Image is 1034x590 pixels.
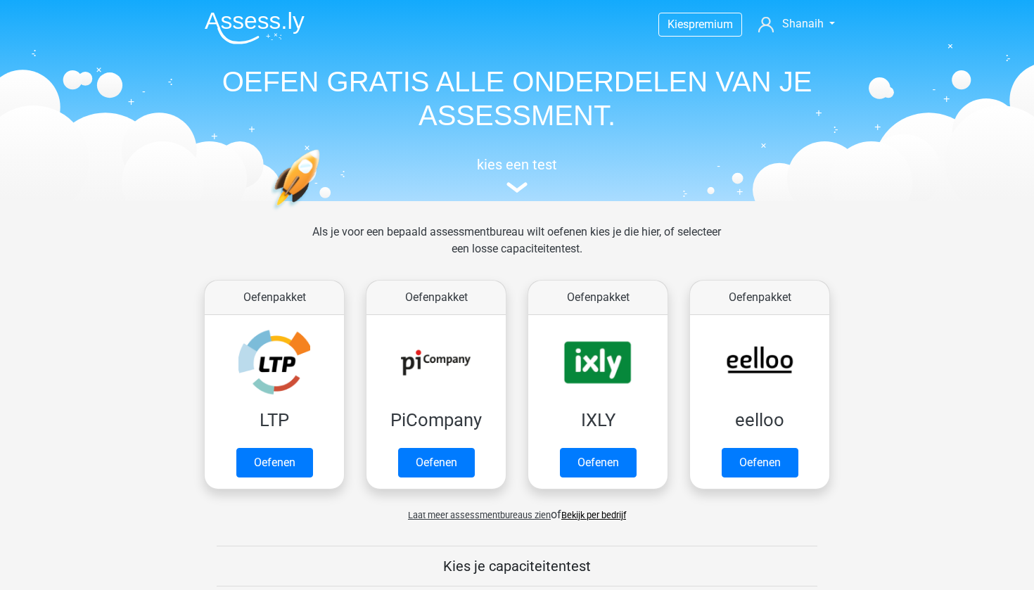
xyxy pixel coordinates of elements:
a: Bekijk per bedrijf [561,510,626,520]
span: Kies [668,18,689,31]
a: Oefenen [398,448,475,477]
img: assessment [506,182,528,193]
div: Als je voor een bepaald assessmentbureau wilt oefenen kies je die hier, of selecteer een losse ca... [301,224,732,274]
a: Shanaih [753,15,841,32]
img: oefenen [271,149,374,276]
h5: Kies je capaciteitentest [217,558,817,575]
a: Kiespremium [659,15,741,34]
div: of [193,495,841,523]
h1: OEFEN GRATIS ALLE ONDERDELEN VAN JE ASSESSMENT. [193,65,841,132]
span: Laat meer assessmentbureaus zien [408,510,551,520]
a: Oefenen [236,448,313,477]
a: Oefenen [560,448,637,477]
img: Assessly [205,11,305,44]
span: Shanaih [782,17,824,30]
a: kies een test [193,156,841,193]
a: Oefenen [722,448,798,477]
h5: kies een test [193,156,841,173]
span: premium [689,18,733,31]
